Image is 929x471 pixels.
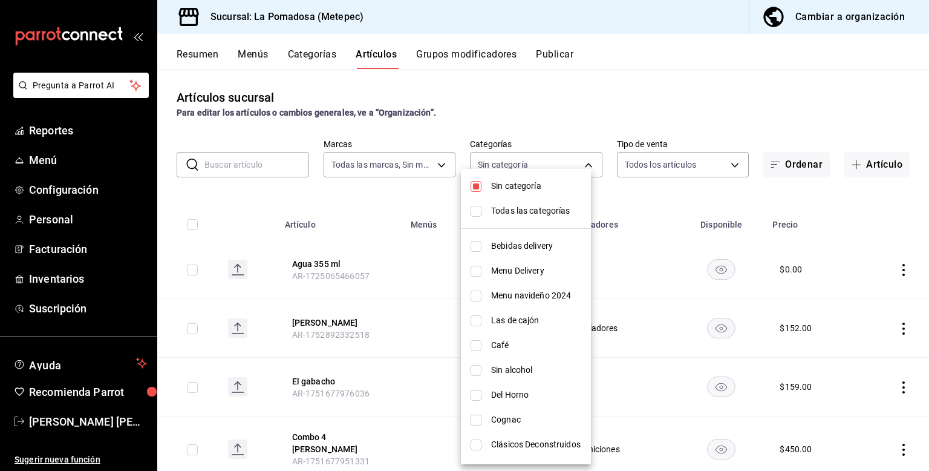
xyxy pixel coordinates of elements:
[491,364,581,377] span: Sin alcohol
[491,438,581,451] span: Clásicos Deconstruidos
[491,180,581,193] span: Sin categoría
[491,339,581,352] span: Café
[491,413,581,426] span: Cognac
[491,205,581,217] span: Todas las categorías
[491,265,581,277] span: Menu Delivery
[491,314,581,327] span: Las de cajón
[491,289,581,302] span: Menu navideño 2024
[491,389,581,401] span: Del Horno
[491,240,581,252] span: Bebidas delivery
